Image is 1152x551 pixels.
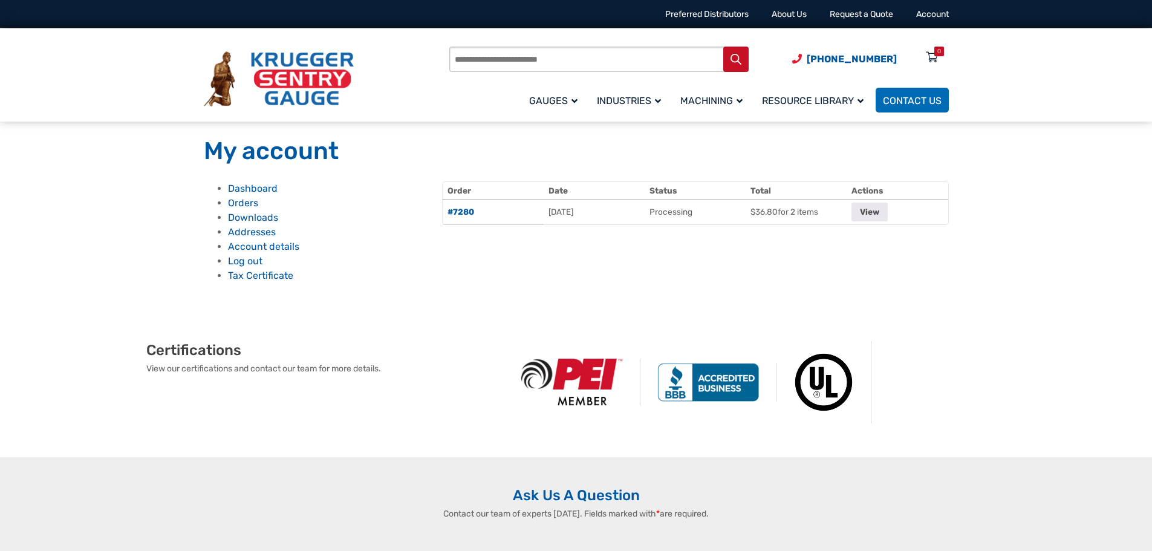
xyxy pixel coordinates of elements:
[447,186,471,195] span: Order
[228,241,299,252] a: Account details
[876,88,949,112] a: Contact Us
[228,255,262,267] a: Log out
[640,363,776,402] img: BBB
[146,341,504,359] h2: Certifications
[807,53,897,65] span: [PHONE_NUMBER]
[529,95,578,106] span: Gauges
[228,270,293,281] a: Tax Certificate
[916,9,949,19] a: Account
[851,203,887,221] a: View order 7280
[665,9,749,19] a: Preferred Distributors
[937,47,941,56] div: 0
[146,362,504,375] p: View our certifications and contact our team for more details.
[548,186,568,195] span: Date
[649,186,677,195] span: Status
[228,197,258,209] a: Orders
[755,86,876,114] a: Resource Library
[883,95,942,106] span: Contact Us
[204,136,949,166] h1: My account
[680,95,743,106] span: Machining
[228,226,276,238] a: Addresses
[772,9,807,19] a: About Us
[673,86,755,114] a: Machining
[750,186,771,195] span: Total
[762,95,864,106] span: Resource Library
[746,200,847,224] td: for 2 items
[204,181,428,289] nav: Account pages
[522,86,590,114] a: Gauges
[228,212,278,223] a: Downloads
[830,9,893,19] a: Request a Quote
[851,186,884,195] span: Actions
[447,207,474,217] a: View order number 7280
[750,207,755,217] span: $
[204,51,354,107] img: Krueger Sentry Gauge
[645,200,746,224] td: Processing
[597,95,661,106] span: Industries
[380,507,773,520] p: Contact our team of experts [DATE]. Fields marked with are required.
[590,86,673,114] a: Industries
[504,359,640,405] img: PEI Member
[750,207,778,217] span: 36.80
[204,486,949,504] h2: Ask Us A Question
[776,341,871,423] img: Underwriters Laboratories
[792,51,897,67] a: Phone Number (920) 434-8860
[228,183,278,194] a: Dashboard
[548,207,573,217] time: [DATE]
